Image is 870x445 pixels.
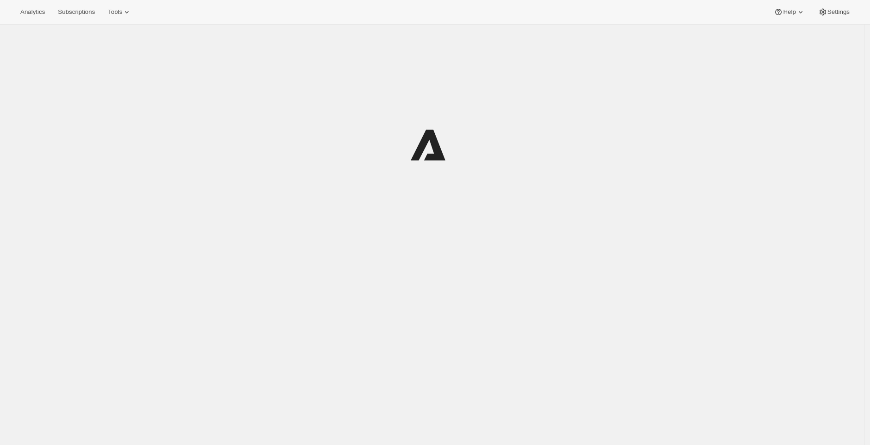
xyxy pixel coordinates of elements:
span: Help [783,8,796,16]
button: Analytics [15,6,50,19]
span: Analytics [20,8,45,16]
span: Subscriptions [58,8,95,16]
span: Settings [827,8,850,16]
button: Help [768,6,810,19]
span: Tools [108,8,122,16]
button: Subscriptions [52,6,100,19]
button: Settings [813,6,855,19]
button: Tools [102,6,137,19]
